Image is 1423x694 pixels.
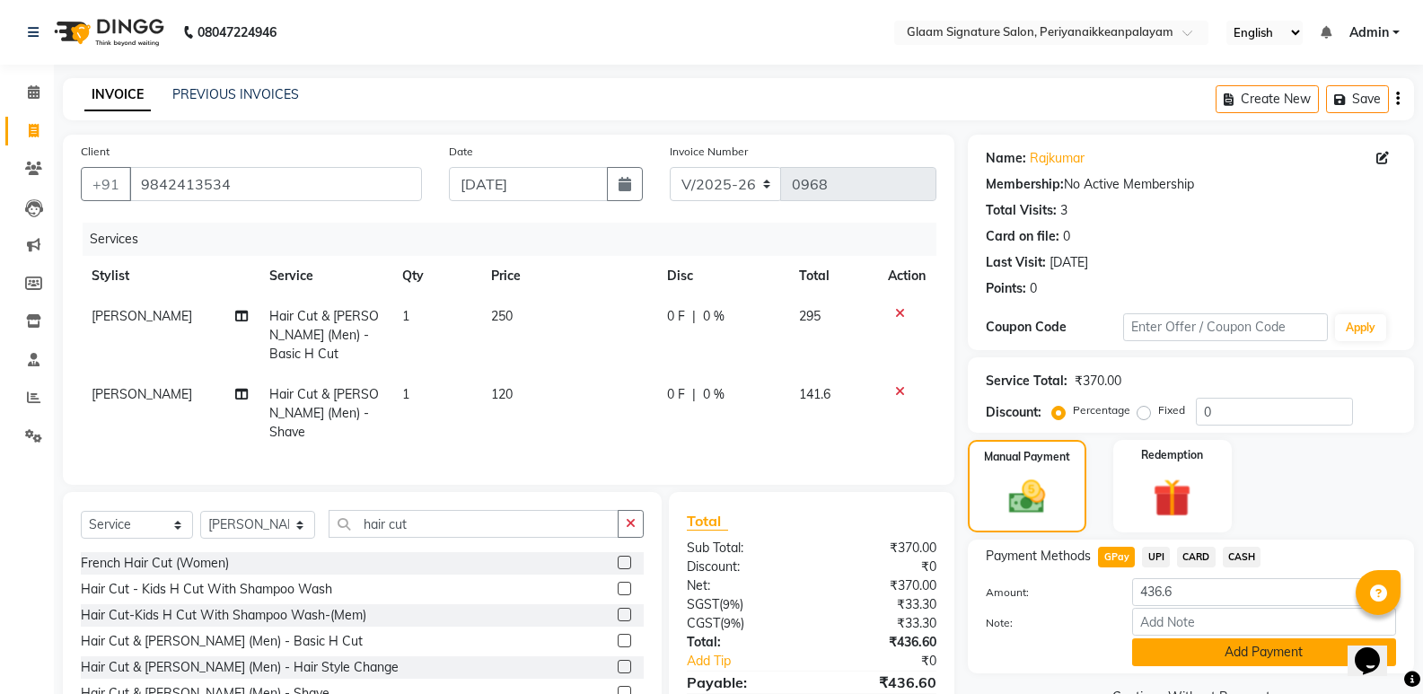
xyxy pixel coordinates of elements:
[799,386,830,402] span: 141.6
[673,595,812,614] div: ( )
[673,558,812,576] div: Discount:
[1050,253,1088,272] div: [DATE]
[986,149,1026,168] div: Name:
[1132,638,1396,666] button: Add Payment
[670,144,748,160] label: Invoice Number
[673,633,812,652] div: Total:
[799,308,821,324] span: 295
[972,615,1118,631] label: Note:
[812,558,950,576] div: ₹0
[329,510,619,538] input: Search or Scan
[480,256,656,296] th: Price
[1123,313,1328,341] input: Enter Offer / Coupon Code
[81,632,363,651] div: Hair Cut & [PERSON_NAME] (Men) - Basic H Cut
[1141,447,1203,463] label: Redemption
[986,372,1067,391] div: Service Total:
[667,385,685,404] span: 0 F
[986,227,1059,246] div: Card on file:
[402,386,409,402] span: 1
[92,386,192,402] span: [PERSON_NAME]
[259,256,391,296] th: Service
[81,606,366,625] div: Hair Cut-Kids H Cut With Shampoo Wash-(Mem)
[812,672,950,693] div: ₹436.60
[449,144,473,160] label: Date
[1060,201,1067,220] div: 3
[812,576,950,595] div: ₹370.00
[81,256,259,296] th: Stylist
[172,86,299,102] a: PREVIOUS INVOICES
[402,308,409,324] span: 1
[81,554,229,573] div: French Hair Cut (Women)
[83,223,950,256] div: Services
[491,386,513,402] span: 120
[81,580,332,599] div: Hair Cut - Kids H Cut With Shampoo Wash
[984,449,1070,465] label: Manual Payment
[269,386,379,440] span: Hair Cut & [PERSON_NAME] (Men) - Shave
[723,597,740,611] span: 9%
[1132,608,1396,636] input: Add Note
[46,7,169,57] img: logo
[812,614,950,633] div: ₹33.30
[198,7,277,57] b: 08047224946
[673,539,812,558] div: Sub Total:
[835,652,950,671] div: ₹0
[812,539,950,558] div: ₹370.00
[1030,149,1085,168] a: Rajkumar
[1030,279,1037,298] div: 0
[703,307,725,326] span: 0 %
[81,658,399,677] div: Hair Cut & [PERSON_NAME] (Men) - Hair Style Change
[687,512,728,531] span: Total
[986,547,1091,566] span: Payment Methods
[491,308,513,324] span: 250
[1132,578,1396,606] input: Amount
[986,175,1064,194] div: Membership:
[1063,227,1070,246] div: 0
[986,279,1026,298] div: Points:
[673,614,812,633] div: ( )
[788,256,877,296] th: Total
[673,652,835,671] a: Add Tip
[1075,372,1121,391] div: ₹370.00
[673,672,812,693] div: Payable:
[1177,547,1216,567] span: CARD
[81,167,131,201] button: +91
[1348,622,1405,676] iframe: chat widget
[986,253,1046,272] div: Last Visit:
[1349,23,1389,42] span: Admin
[656,256,789,296] th: Disc
[986,175,1396,194] div: No Active Membership
[812,633,950,652] div: ₹436.60
[986,403,1041,422] div: Discount:
[1142,547,1170,567] span: UPI
[673,576,812,595] div: Net:
[877,256,936,296] th: Action
[972,584,1118,601] label: Amount:
[81,144,110,160] label: Client
[269,308,379,362] span: Hair Cut & [PERSON_NAME] (Men) - Basic H Cut
[687,615,720,631] span: CGST
[687,596,719,612] span: SGST
[724,616,741,630] span: 9%
[84,79,151,111] a: INVOICE
[391,256,480,296] th: Qty
[129,167,422,201] input: Search by Name/Mobile/Email/Code
[1158,402,1185,418] label: Fixed
[1098,547,1135,567] span: GPay
[997,476,1057,518] img: _cash.svg
[92,308,192,324] span: [PERSON_NAME]
[1141,474,1203,522] img: _gift.svg
[667,307,685,326] span: 0 F
[1326,85,1389,113] button: Save
[692,307,696,326] span: |
[986,201,1057,220] div: Total Visits:
[1223,547,1261,567] span: CASH
[812,595,950,614] div: ₹33.30
[1216,85,1319,113] button: Create New
[1335,314,1386,341] button: Apply
[1073,402,1130,418] label: Percentage
[986,318,1122,337] div: Coupon Code
[703,385,725,404] span: 0 %
[692,385,696,404] span: |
